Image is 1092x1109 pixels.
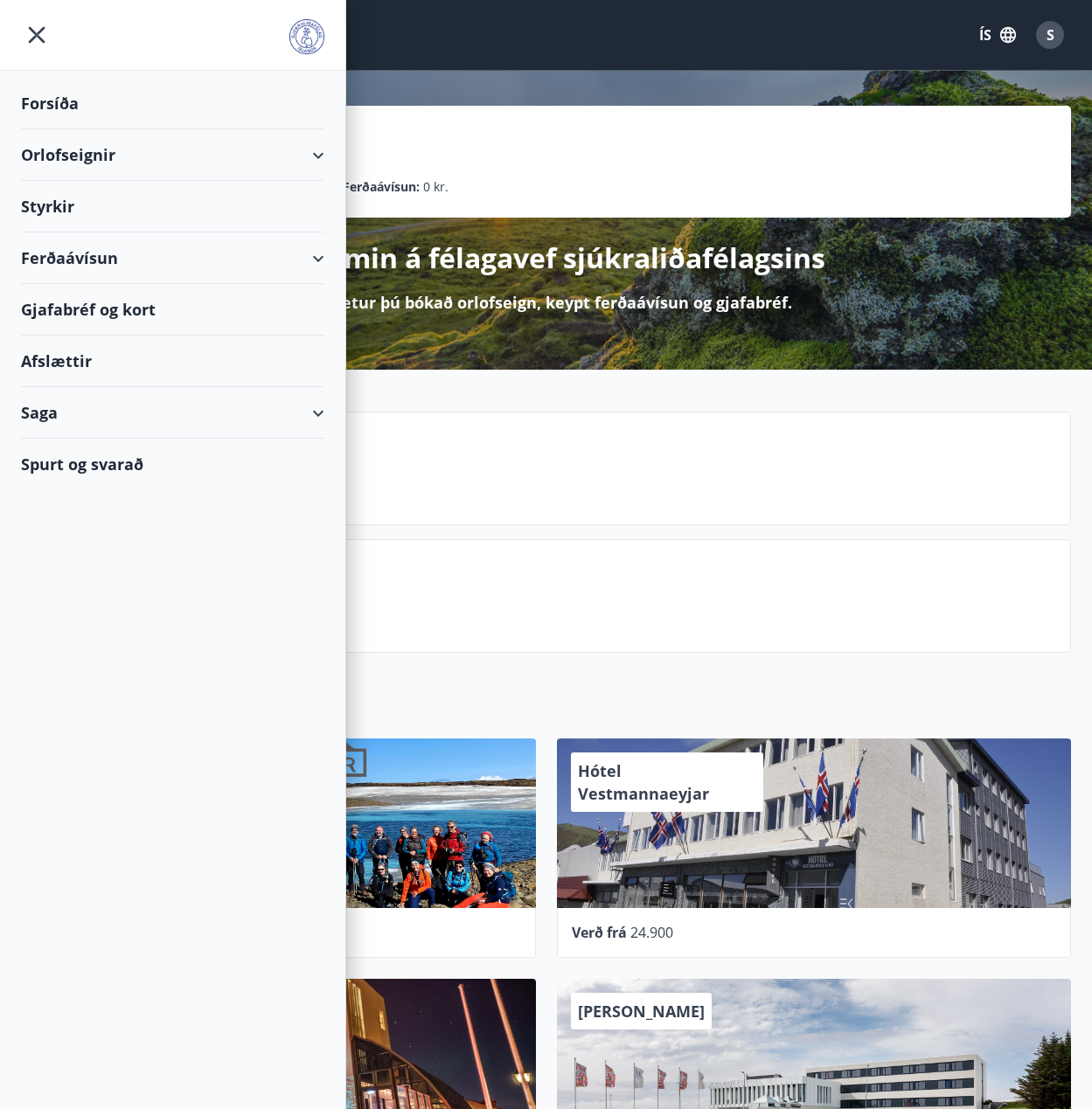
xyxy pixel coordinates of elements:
div: Afslættir [21,336,324,387]
button: ÍS [970,19,1026,51]
div: Forsíða [21,78,324,129]
div: Styrkir [21,181,324,232]
p: Spurt og svarað [150,584,1056,613]
div: Spurt og svarað [21,439,324,489]
p: Ferðaávísun : [343,177,420,197]
span: Hótel Vestmannaeyjar [578,760,709,804]
span: Verð frá [572,923,627,942]
span: 24.900 [630,923,673,942]
p: Velkomin á félagavef sjúkraliðafélagsins [267,239,825,277]
div: Gjafabréf og kort [21,284,324,336]
span: [PERSON_NAME] [578,1001,705,1022]
p: Næstu helgi [150,456,1056,486]
span: 0 kr. [423,177,449,197]
span: S [1047,25,1054,45]
div: Saga [21,387,324,439]
button: menu [21,19,52,51]
button: S [1029,14,1071,56]
div: Orlofseignir [21,129,324,181]
p: Hér getur þú bókað orlofseign, keypt ferðaávísun og gjafabréf. [300,291,792,314]
img: union_logo [289,19,324,54]
div: Ferðaávísun [21,232,324,284]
